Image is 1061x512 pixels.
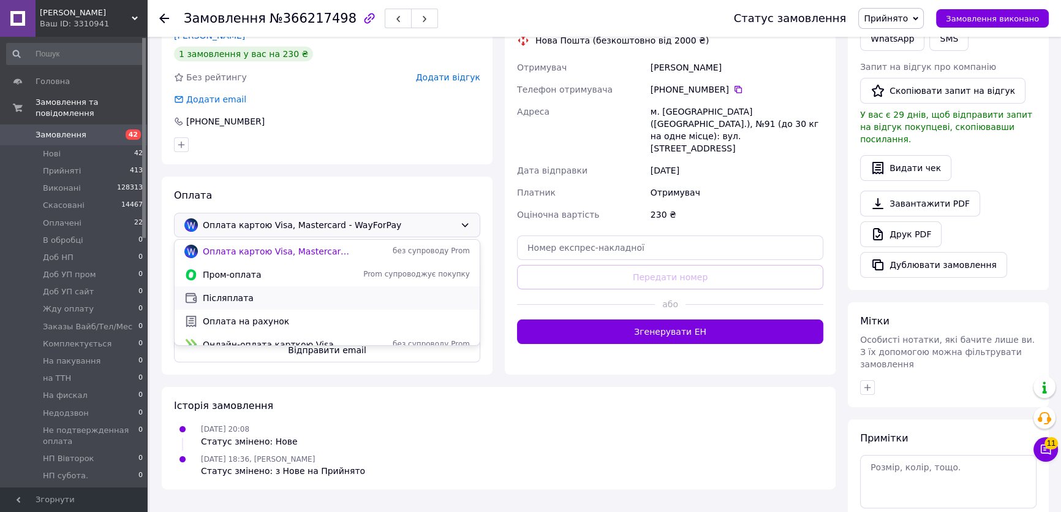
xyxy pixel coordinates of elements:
span: Телефон отримувача [517,85,613,94]
div: Ваш ID: 3310941 [40,18,147,29]
span: Не подтвержденная оплата [43,425,138,447]
div: Отримувач [648,181,826,204]
div: Додати email [185,93,247,105]
span: 0 [138,373,143,384]
div: м. [GEOGRAPHIC_DATA] ([GEOGRAPHIC_DATA].), №91 (до 30 кг на одне місце): вул. [STREET_ADDRESS] [648,101,826,159]
span: 11 [1044,437,1058,449]
span: Оплата картою Visa, Mastercard - WayForPay [203,245,353,258]
span: Прийнято [864,13,908,23]
span: Заказы Вайб/Тел/Мес [43,321,132,332]
button: Скопіювати запит на відгук [860,78,1025,104]
span: або [655,298,685,310]
span: Замовлення [184,11,266,26]
span: 0 [138,252,143,263]
a: [PERSON_NAME] [174,31,245,40]
span: 0 [138,425,143,447]
span: Комплектується [43,338,111,350]
span: На пакування [43,356,100,367]
div: 230 ₴ [648,204,826,226]
a: Друк PDF [860,221,942,247]
div: [PERSON_NAME] [648,56,826,78]
span: 0 [138,286,143,297]
span: без супроводу Prom [358,339,470,350]
span: Скасовані [43,200,85,211]
span: 128313 [117,183,143,194]
button: Видати чек [860,155,951,181]
span: Післяплата [203,292,470,304]
div: Додати email [173,93,247,105]
span: №366217498 [270,11,357,26]
span: Платник [517,188,556,197]
span: Оплата [174,189,212,201]
span: 42 [126,129,141,140]
button: Чат з покупцем11 [1033,437,1058,462]
span: Мед Поштою [40,7,132,18]
span: В обробці [43,235,83,246]
span: Замовлення та повідомлення [36,97,147,119]
input: Номер експрес-накладної [517,235,823,260]
span: Доб НП [43,252,74,263]
span: НП субота. [43,470,88,481]
span: 0 [138,321,143,332]
span: Prom супроводжує покупку [358,269,470,280]
span: Замовлення [36,129,86,140]
div: Нова Пошта (безкоштовно від 2000 ₴) [532,34,712,47]
div: Статус замовлення [734,12,847,25]
span: [DATE] 20:08 [201,425,249,434]
span: Головна [36,76,70,87]
span: 42 [134,148,143,159]
button: Замовлення виконано [936,9,1049,28]
a: WhatsApp [860,26,924,51]
button: Відправити email [174,338,480,362]
span: Пром-оплата [203,269,353,281]
span: 0 [138,453,143,464]
a: Завантажити PDF [860,191,980,216]
span: Без рейтингу [186,72,247,82]
span: Особисті нотатки, які бачите лише ви. З їх допомогою можна фільтрувати замовлення [860,335,1035,369]
span: 0 [138,235,143,246]
span: Онлайн-оплата карткою Visa, Mastercard - LiqPay [203,338,353,351]
span: На фискал [43,390,88,401]
span: Оплата на рахунок [203,315,470,327]
div: [PHONE_NUMBER] [185,115,266,128]
div: Статус змінено: Нове [201,435,298,448]
span: Оплачені [43,218,81,229]
span: Оплата картою Visa, Mastercard - WayForPay [203,218,455,232]
div: [PHONE_NUMBER] [651,83,823,96]
span: Дата відправки [517,166,587,175]
button: Згенерувати ЕН [517,319,823,344]
button: Дублювати замовлення [860,252,1007,278]
span: Недодзвон [43,408,89,419]
span: Доб УП пром [43,269,96,280]
div: Статус змінено: з Нове на Прийнято [201,465,365,477]
div: 1 замовлення у вас на 230 ₴ [174,47,313,61]
span: У вас є 29 днів, щоб відправити запит на відгук покупцеві, скопіювавши посилання. [860,110,1032,144]
span: 0 [138,470,143,481]
span: Додати відгук [416,72,480,82]
span: Мітки [860,315,889,327]
span: Жду оплату [43,304,94,315]
span: 22 [134,218,143,229]
span: Доб УП сайт [43,286,94,297]
span: Отримувач [517,63,567,72]
span: 0 [138,304,143,315]
span: Примітки [860,432,908,444]
span: Історія замовлення [174,400,273,411]
button: SMS [929,26,968,51]
span: Виконані [43,183,81,194]
span: Замовлення виконано [946,14,1039,23]
span: 0 [138,408,143,419]
span: [DATE] 18:36, [PERSON_NAME] [201,455,315,464]
span: Нові [43,148,61,159]
span: без супроводу Prom [358,246,470,256]
input: Пошук [6,43,144,65]
span: 0 [138,338,143,350]
span: 0 [138,356,143,367]
span: 413 [130,166,143,177]
span: на ТТН [43,373,71,384]
span: 0 [138,390,143,401]
div: [DATE] [648,159,826,181]
span: Оціночна вартість [517,210,599,220]
span: Запит на відгук про компанію [860,62,996,72]
span: Прийняті [43,166,81,177]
